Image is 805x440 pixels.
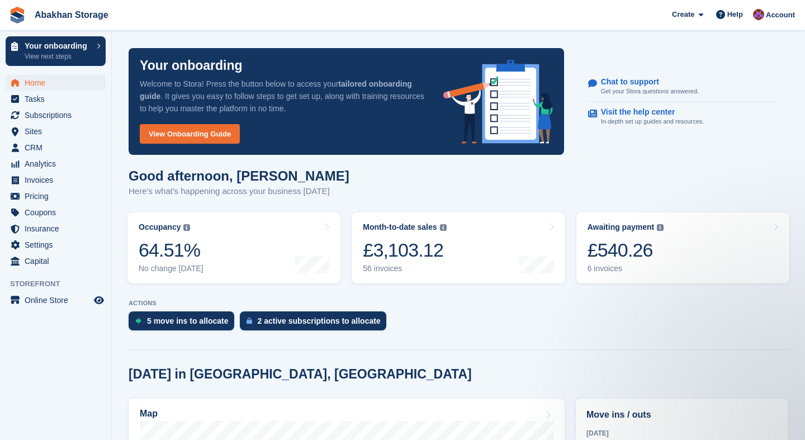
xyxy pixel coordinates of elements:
div: 2 active subscriptions to allocate [258,316,381,325]
span: Analytics [25,156,92,172]
a: menu [6,205,106,220]
span: Create [672,9,694,20]
span: Tasks [25,91,92,107]
a: menu [6,172,106,188]
span: Invoices [25,172,92,188]
a: menu [6,91,106,107]
p: In-depth set up guides and resources. [601,117,704,126]
img: William Abakhan [753,9,764,20]
span: Sites [25,124,92,139]
a: Chat to support Get your Stora questions answered. [588,72,778,102]
div: £540.26 [588,239,664,262]
p: Here's what's happening across your business [DATE] [129,185,349,198]
img: active_subscription_to_allocate_icon-d502201f5373d7db506a760aba3b589e785aa758c864c3986d89f69b8ff3... [247,317,252,324]
p: View next steps [25,51,91,61]
span: Online Store [25,292,92,308]
a: Occupancy 64.51% No change [DATE] [127,212,340,283]
p: Your onboarding [140,59,243,72]
a: Your onboarding View next steps [6,36,106,66]
span: Capital [25,253,92,269]
span: Pricing [25,188,92,204]
div: Awaiting payment [588,223,655,232]
p: Chat to support [601,77,690,87]
p: Your onboarding [25,42,91,50]
div: £3,103.12 [363,239,446,262]
h2: Map [140,409,158,419]
p: ACTIONS [129,300,788,307]
span: Home [25,75,92,91]
span: Account [766,10,795,21]
span: Storefront [10,278,111,290]
a: Awaiting payment £540.26 6 invoices [576,212,789,283]
a: menu [6,140,106,155]
div: 56 invoices [363,264,446,273]
p: Welcome to Stora! Press the button below to access your . It gives you easy to follow steps to ge... [140,78,425,115]
h2: [DATE] in [GEOGRAPHIC_DATA], [GEOGRAPHIC_DATA] [129,367,472,382]
img: move_ins_to_allocate_icon-fdf77a2bb77ea45bf5b3d319d69a93e2d87916cf1d5bf7949dd705db3b84f3ca.svg [135,318,141,324]
a: menu [6,188,106,204]
img: icon-info-grey-7440780725fd019a000dd9b08b2336e03edf1995a4989e88bcd33f0948082b44.svg [183,224,190,231]
a: menu [6,156,106,172]
a: menu [6,221,106,236]
a: menu [6,75,106,91]
a: menu [6,124,106,139]
a: View Onboarding Guide [140,124,240,144]
a: menu [6,107,106,123]
span: Subscriptions [25,107,92,123]
p: Get your Stora questions answered. [601,87,699,96]
span: Insurance [25,221,92,236]
div: Month-to-date sales [363,223,437,232]
div: 5 move ins to allocate [147,316,229,325]
div: Occupancy [139,223,181,232]
p: Visit the help center [601,107,695,117]
a: menu [6,253,106,269]
img: icon-info-grey-7440780725fd019a000dd9b08b2336e03edf1995a4989e88bcd33f0948082b44.svg [440,224,447,231]
a: 5 move ins to allocate [129,311,240,336]
a: Abakhan Storage [30,6,113,24]
div: No change [DATE] [139,264,203,273]
a: Preview store [92,294,106,307]
h1: Good afternoon, [PERSON_NAME] [129,168,349,183]
a: 2 active subscriptions to allocate [240,311,392,336]
img: onboarding-info-6c161a55d2c0e0a8cae90662b2fe09162a5109e8cc188191df67fb4f79e88e88.svg [443,60,553,144]
img: icon-info-grey-7440780725fd019a000dd9b08b2336e03edf1995a4989e88bcd33f0948082b44.svg [657,224,664,231]
a: Month-to-date sales £3,103.12 56 invoices [352,212,565,283]
div: 6 invoices [588,264,664,273]
a: menu [6,237,106,253]
a: Visit the help center In-depth set up guides and resources. [588,102,778,132]
span: Settings [25,237,92,253]
span: CRM [25,140,92,155]
a: menu [6,292,106,308]
span: Help [727,9,743,20]
div: [DATE] [586,428,778,438]
img: stora-icon-8386f47178a22dfd0bd8f6a31ec36ba5ce8667c1dd55bd0f319d3a0aa187defe.svg [9,7,26,23]
h2: Move ins / outs [586,408,778,422]
span: Coupons [25,205,92,220]
div: 64.51% [139,239,203,262]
